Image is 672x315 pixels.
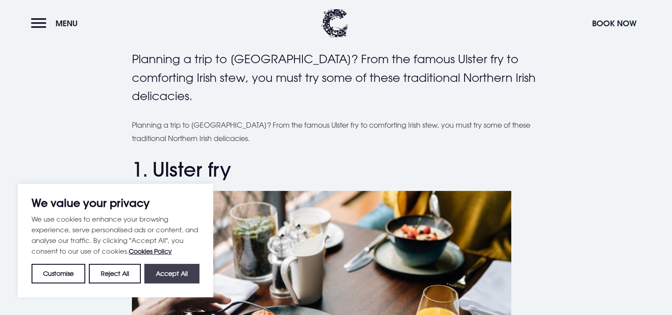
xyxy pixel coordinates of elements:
[132,50,541,105] p: Planning a trip to [GEOGRAPHIC_DATA]? From the famous Ulster fry to comforting Irish stew, you mu...
[89,264,140,283] button: Reject All
[132,158,541,182] h2: 1. Ulster fry
[32,214,199,257] p: We use cookies to enhance your browsing experience, serve personalised ads or content, and analys...
[32,264,85,283] button: Customise
[144,264,199,283] button: Accept All
[32,198,199,208] p: We value your privacy
[18,184,213,297] div: We value your privacy
[56,18,78,28] span: Menu
[588,14,641,33] button: Book Now
[322,9,348,38] img: Clandeboye Lodge
[31,14,82,33] button: Menu
[132,118,541,145] p: Planning a trip to [GEOGRAPHIC_DATA]? From the famous Ulster fry to comforting Irish stew, you mu...
[129,247,172,255] a: Cookies Policy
